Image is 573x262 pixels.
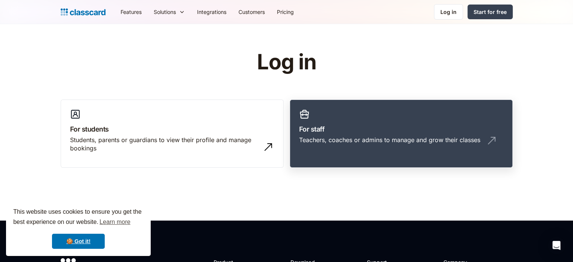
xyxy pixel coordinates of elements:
[6,200,151,256] div: cookieconsent
[154,8,176,16] div: Solutions
[299,136,480,144] div: Teachers, coaches or admins to manage and grow their classes
[290,100,513,168] a: For staffTeachers, coaches or admins to manage and grow their classes
[299,124,503,134] h3: For staff
[148,3,191,20] div: Solutions
[547,236,565,254] div: Open Intercom Messenger
[13,207,144,228] span: This website uses cookies to ensure you get the best experience on our website.
[440,8,457,16] div: Log in
[232,3,271,20] a: Customers
[70,136,259,153] div: Students, parents or guardians to view their profile and manage bookings
[434,4,463,20] a: Log in
[70,124,274,134] h3: For students
[474,8,507,16] div: Start for free
[271,3,300,20] a: Pricing
[52,234,105,249] a: dismiss cookie message
[61,100,284,168] a: For studentsStudents, parents or guardians to view their profile and manage bookings
[61,7,105,17] a: home
[468,5,513,19] a: Start for free
[167,51,406,74] h1: Log in
[115,3,148,20] a: Features
[98,216,131,228] a: learn more about cookies
[191,3,232,20] a: Integrations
